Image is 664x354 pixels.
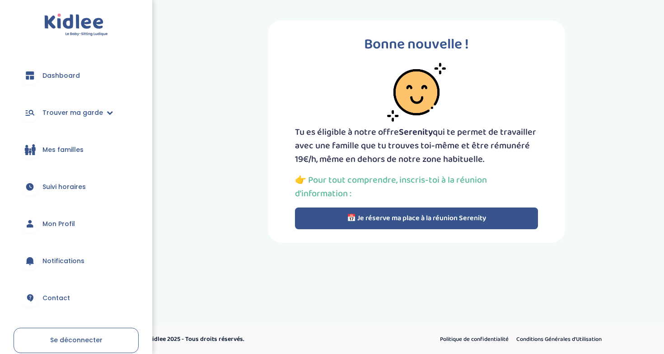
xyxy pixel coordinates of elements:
span: Contact [42,293,70,303]
p: Tu es éligible à notre offre qui te permet de travailler avec une famille que tu trouves toi-même... [295,125,538,166]
p: © Kidlee 2025 - Tous droits réservés. [143,335,370,344]
a: Notifications [14,245,139,277]
span: Notifications [42,256,84,266]
span: Dashboard [42,71,80,80]
button: 📅 Je réserve ma place à la réunion Serenity [295,208,538,229]
span: Mon Profil [42,219,75,229]
img: smiley-face [387,63,446,122]
a: Politique de confidentialité [437,334,512,345]
p: Bonne nouvelle ! [295,34,538,56]
a: Trouver ma garde [14,96,139,129]
a: Mon Profil [14,208,139,240]
a: Conditions Générales d’Utilisation [513,334,605,345]
span: Trouver ma garde [42,108,103,118]
a: Dashboard [14,59,139,92]
a: Contact [14,282,139,314]
span: Serenity [399,125,433,139]
a: Se déconnecter [14,328,139,353]
a: Suivi horaires [14,170,139,203]
span: Se déconnecter [50,335,103,345]
a: Mes familles [14,133,139,166]
span: Mes familles [42,145,84,155]
span: Suivi horaires [42,182,86,192]
p: 👉 Pour tout comprendre, inscris-toi à la réunion d’information : [295,173,538,200]
img: logo.svg [44,14,108,37]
